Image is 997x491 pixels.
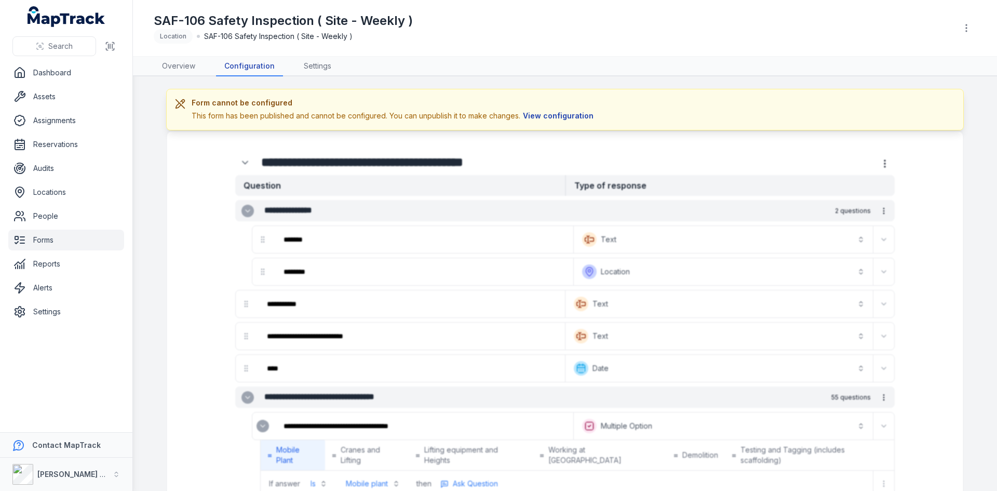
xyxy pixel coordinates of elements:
a: Settings [8,301,124,322]
a: Assets [8,86,124,107]
a: Assignments [8,110,124,131]
span: SAF-106 Safety Inspection ( Site - Weekly ) [204,31,353,42]
a: MapTrack [28,6,105,27]
a: Settings [295,57,340,76]
a: Reservations [8,134,124,155]
a: Audits [8,158,124,179]
a: People [8,206,124,227]
div: This form has been published and cannot be configured. You can unpublish it to make changes. [192,110,596,122]
h3: Form cannot be configured [192,98,596,108]
h1: SAF-106 Safety Inspection ( Site - Weekly ) [154,12,413,29]
button: View configuration [520,110,596,122]
a: Configuration [216,57,283,76]
a: Forms [8,230,124,250]
a: Dashboard [8,62,124,83]
a: Overview [154,57,204,76]
button: Search [12,36,96,56]
strong: [PERSON_NAME] Group [37,470,123,479]
a: Alerts [8,277,124,298]
strong: Contact MapTrack [32,441,101,449]
span: Search [48,41,73,51]
a: Locations [8,182,124,203]
a: Reports [8,254,124,274]
div: Location [154,29,193,44]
